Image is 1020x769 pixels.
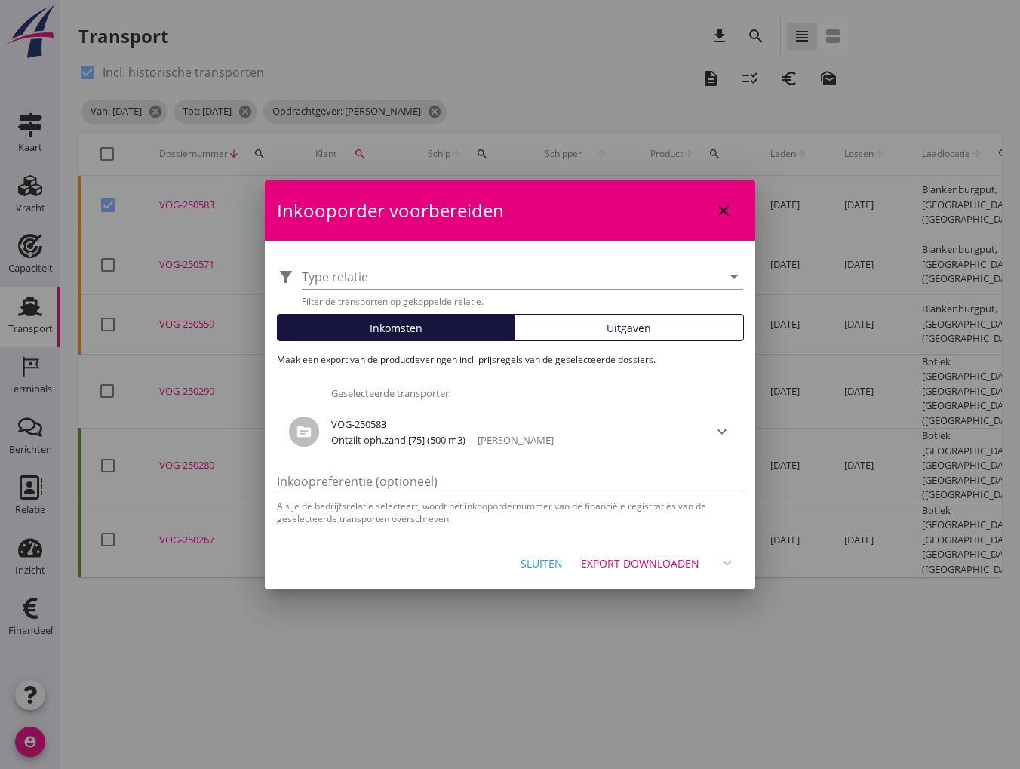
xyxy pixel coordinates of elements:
[331,415,689,433] div: VOG-250583
[370,320,422,336] span: Inkomsten
[277,353,743,367] p: Maak een export van de productleveringen incl. prijsregels van de geselecteerde dossiers.
[319,379,743,409] div: Geselecteerde transporten
[713,423,731,441] i: keyboard_arrow_down
[521,555,563,571] div: Sluiten
[331,433,689,448] div: — [PERSON_NAME]
[277,500,743,525] div: Als je de bedrijfsrelatie selecteert, wordt het inkoopordernummer van de financiële registraties ...
[508,549,575,577] button: Sluiten
[289,417,319,447] i: source
[277,268,295,286] i: filter_alt
[302,295,743,308] div: Filter de transporten op gekoppelde relatie.
[575,549,706,577] button: Export downloaden
[265,180,755,241] div: Inkooporder voorbereiden
[515,314,745,341] button: Uitgaven
[277,314,515,341] button: Inkomsten
[331,433,465,447] span: Ontzilt oph.zand [75] (500 m3)
[714,201,733,220] i: close
[581,555,699,571] div: Export downloaden
[607,320,651,336] span: Uitgaven
[725,268,743,286] i: arrow_drop_down
[277,469,743,494] input: Inkoopreferentie (optioneel)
